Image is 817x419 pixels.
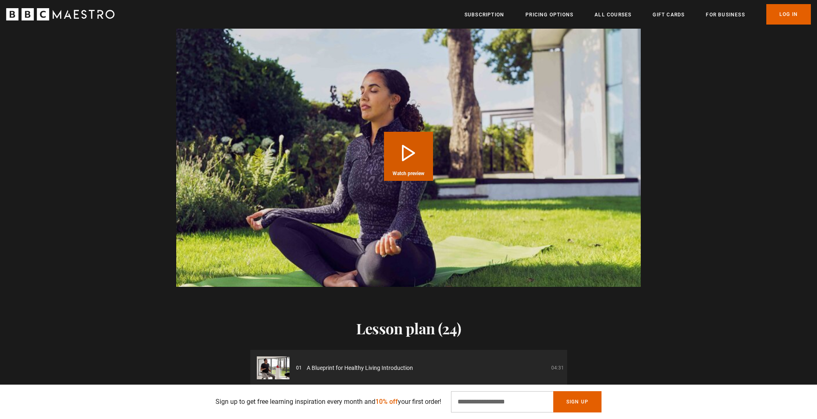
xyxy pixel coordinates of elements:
[465,11,504,19] a: Subscription
[375,398,398,405] span: 10% off
[653,11,685,19] a: Gift Cards
[595,11,631,19] a: All Courses
[250,320,567,337] h2: Lesson plan (24)
[215,397,441,407] p: Sign up to get free learning inspiration every month and your first order!
[553,391,602,412] button: Sign Up
[6,8,114,20] svg: BBC Maestro
[766,4,811,25] a: Log In
[525,11,573,19] a: Pricing Options
[551,364,564,372] p: 04:31
[384,132,433,181] button: Play Course overview for A Blueprint for Healthy Living with Dr Rangan Chatterjee
[176,25,641,287] video-js: Video Player
[296,364,302,372] p: 01
[393,171,424,176] span: Watch preview
[706,11,745,19] a: For business
[465,4,811,25] nav: Primary
[307,364,413,372] span: A Blueprint for Healthy Living Introduction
